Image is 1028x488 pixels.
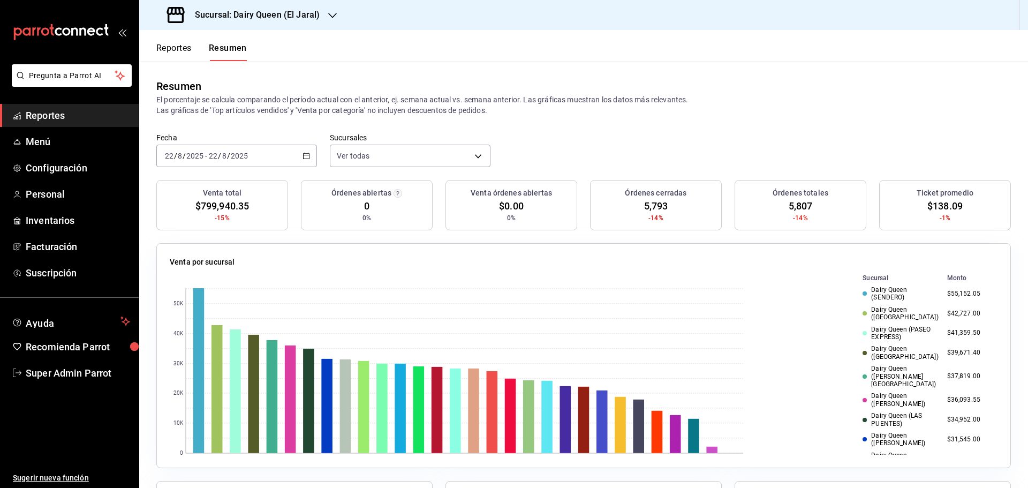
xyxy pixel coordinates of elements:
[173,421,184,426] text: 10K
[26,366,130,380] span: Super Admin Parrot
[215,213,230,223] span: -15%
[118,28,126,36] button: open_drawer_menu
[863,326,938,341] div: Dairy Queen (PASEO EXPRESS)
[218,152,221,160] span: /
[173,331,184,337] text: 40K
[943,284,997,304] td: $55,152.05
[943,390,997,410] td: $36,093.55
[863,306,938,321] div: Dairy Queen ([GEOGRAPHIC_DATA])
[177,152,183,160] input: --
[174,152,177,160] span: /
[943,272,997,284] th: Monto
[26,213,130,228] span: Inventarios
[471,187,552,199] h3: Venta órdenes abiertas
[863,412,938,427] div: Dairy Queen (LAS PUENTES)
[927,199,963,213] span: $138.09
[943,430,997,449] td: $31,545.00
[26,315,116,328] span: Ayuda
[7,78,132,89] a: Pregunta a Parrot AI
[943,304,997,324] td: $42,727.00
[29,70,115,81] span: Pregunta a Parrot AI
[943,410,997,430] td: $34,952.00
[230,152,248,160] input: ----
[26,108,130,123] span: Reportes
[156,43,247,61] div: navigation tabs
[156,94,1011,116] p: El porcentaje se calcula comparando el período actual con el anterior, ej. semana actual vs. sema...
[13,472,130,484] span: Sugerir nueva función
[173,301,184,307] text: 50K
[164,152,174,160] input: --
[12,64,132,87] button: Pregunta a Parrot AI
[156,43,192,61] button: Reportes
[863,286,938,302] div: Dairy Queen (SENDERO)
[205,152,207,160] span: -
[195,199,249,213] span: $799,940.35
[337,151,369,161] span: Ver todas
[863,432,938,447] div: Dairy Queen ([PERSON_NAME])
[917,187,973,199] h3: Ticket promedio
[507,213,516,223] span: 0%
[208,152,218,160] input: --
[362,213,371,223] span: 0%
[186,9,320,21] h3: Sucursal: Dairy Queen (El Jaral)
[789,199,813,213] span: 5,807
[625,187,686,199] h3: Órdenes cerradas
[203,187,241,199] h3: Venta total
[222,152,227,160] input: --
[943,363,997,390] td: $37,819.00
[773,187,828,199] h3: Órdenes totales
[940,213,950,223] span: -1%
[863,452,938,467] div: Dairy Queen (GALERIAS MTY PB)
[793,213,808,223] span: -14%
[26,239,130,254] span: Facturación
[863,392,938,408] div: Dairy Queen ([PERSON_NAME])
[863,365,938,388] div: Dairy Queen ([PERSON_NAME][GEOGRAPHIC_DATA])
[173,361,184,367] text: 30K
[156,134,317,141] label: Fecha
[173,391,184,396] text: 20K
[156,78,201,94] div: Resumen
[170,257,235,268] p: Venta por sucursal
[364,199,369,213] span: 0
[331,187,391,199] h3: Órdenes abiertas
[26,187,130,201] span: Personal
[943,343,997,363] td: $39,671.40
[943,449,997,469] td: $31,371.00
[26,134,130,149] span: Menú
[26,161,130,175] span: Configuración
[943,324,997,343] td: $41,359.50
[499,199,524,213] span: $0.00
[330,134,490,141] label: Sucursales
[26,266,130,280] span: Suscripción
[845,272,942,284] th: Sucursal
[648,213,663,223] span: -14%
[180,451,183,456] text: 0
[183,152,186,160] span: /
[26,340,130,354] span: Recomienda Parrot
[209,43,247,61] button: Resumen
[863,345,938,361] div: Dairy Queen ([GEOGRAPHIC_DATA])
[227,152,230,160] span: /
[186,152,204,160] input: ----
[644,199,668,213] span: 5,793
